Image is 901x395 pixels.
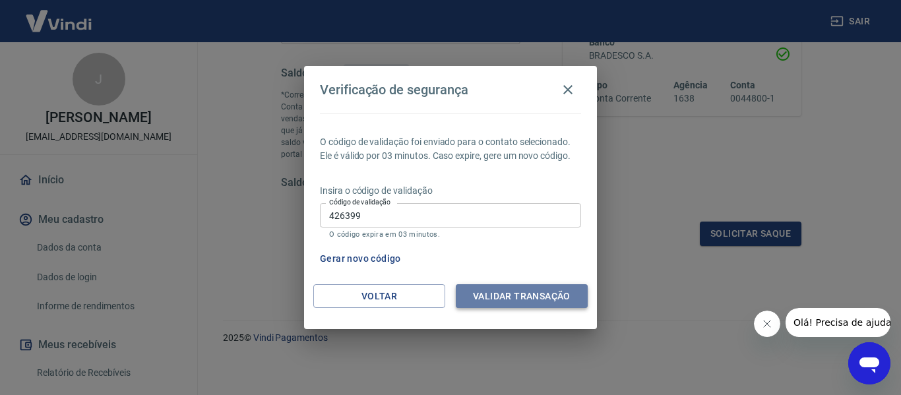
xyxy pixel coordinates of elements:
[786,308,890,337] iframe: Mensagem da empresa
[315,247,406,271] button: Gerar novo código
[848,342,890,384] iframe: Botão para abrir a janela de mensagens
[320,184,581,198] p: Insira o código de validação
[320,135,581,163] p: O código de validação foi enviado para o contato selecionado. Ele é válido por 03 minutos. Caso e...
[329,197,390,207] label: Código de validação
[8,9,111,20] span: Olá! Precisa de ajuda?
[329,230,572,239] p: O código expira em 03 minutos.
[320,82,468,98] h4: Verificação de segurança
[754,311,780,337] iframe: Fechar mensagem
[456,284,588,309] button: Validar transação
[313,284,445,309] button: Voltar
